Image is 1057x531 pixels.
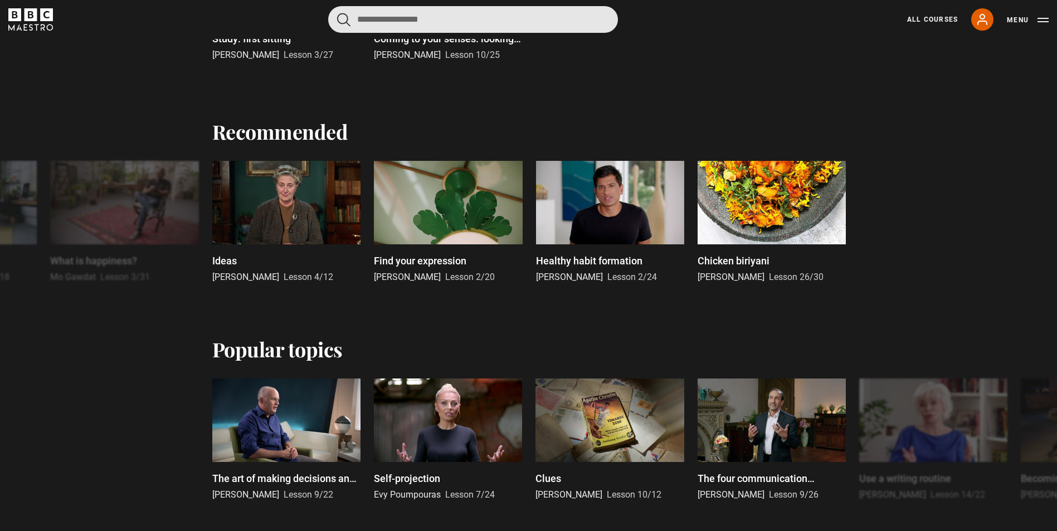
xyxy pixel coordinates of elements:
p: Use a writing routine [859,471,951,486]
span: [PERSON_NAME] [536,272,603,282]
span: [PERSON_NAME] [535,489,602,500]
p: The four communication languages [698,471,846,486]
span: Lesson 9/26 [769,489,819,500]
a: Find your expression [PERSON_NAME] Lesson 2/20 [374,161,522,284]
span: [PERSON_NAME] [212,50,279,60]
p: Clues [535,471,561,486]
p: What is happiness? [50,253,137,268]
span: [PERSON_NAME] [212,272,279,282]
span: Lesson 9/22 [284,489,333,500]
p: Ideas [212,253,237,268]
span: Evy Poumpouras [374,489,441,500]
button: Submit the search query [337,13,350,27]
a: Clues [PERSON_NAME] Lesson 10/12 [535,378,684,501]
a: All Courses [907,14,958,24]
span: Lesson 4/12 [284,272,333,282]
p: The art of making decisions and the joy of missing out [212,471,361,486]
span: Lesson 26/30 [769,272,824,282]
a: Chicken biriyani [PERSON_NAME] Lesson 26/30 [698,161,846,284]
span: Lesson 14/22 [931,489,985,500]
a: Healthy habit formation [PERSON_NAME] Lesson 2/24 [536,161,684,284]
a: What is happiness? Mo Gawdat Lesson 3/31 [50,161,198,284]
a: The art of making decisions and the joy of missing out [PERSON_NAME] Lesson 9/22 [212,378,361,501]
span: Lesson 7/24 [445,489,495,500]
span: [PERSON_NAME] [698,489,764,500]
p: Chicken biriyani [698,253,769,268]
a: Ideas [PERSON_NAME] Lesson 4/12 [212,161,361,284]
span: [PERSON_NAME] [212,489,279,500]
a: Self-projection Evy Poumpouras Lesson 7/24 [374,378,522,501]
span: [PERSON_NAME] [698,272,764,282]
a: The four communication languages [PERSON_NAME] Lesson 9/26 [698,378,846,501]
span: [PERSON_NAME] [859,489,926,500]
span: Lesson 3/31 [100,272,150,282]
p: Self-projection [374,471,440,486]
span: Lesson 3/27 [284,50,333,60]
h2: Recommended [212,120,348,143]
p: Healthy habit formation [536,253,642,268]
span: Mo Gawdat [50,272,96,282]
span: Lesson 2/20 [445,272,495,282]
span: Lesson 2/24 [607,272,657,282]
input: Search [328,6,618,33]
span: [PERSON_NAME] [374,272,441,282]
button: Toggle navigation [1007,14,1049,26]
span: [PERSON_NAME] [374,50,441,60]
h2: Popular topics [212,337,343,361]
span: Lesson 10/12 [607,489,661,500]
svg: BBC Maestro [8,8,53,31]
a: Use a writing routine [PERSON_NAME] Lesson 14/22 [859,378,1007,501]
p: Find your expression [374,253,466,268]
span: Lesson 10/25 [445,50,500,60]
